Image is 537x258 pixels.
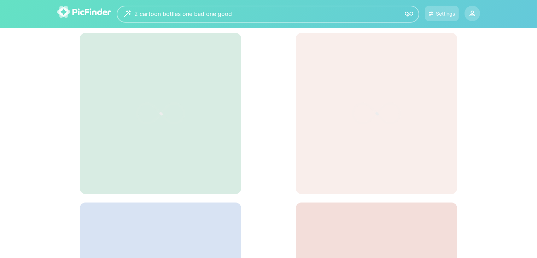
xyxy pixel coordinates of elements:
button: Settings [425,6,459,21]
img: icon-settings.svg [429,11,433,17]
img: wizard.svg [124,10,131,17]
img: logo-picfinder-white-transparent.svg [57,6,111,18]
img: icon-search.svg [405,10,413,18]
div: Settings [436,11,455,17]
